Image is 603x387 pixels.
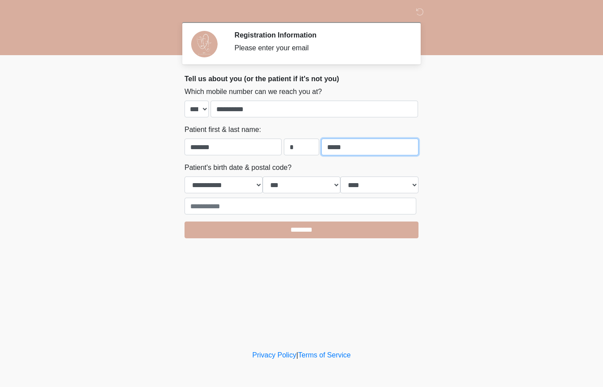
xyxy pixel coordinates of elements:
[185,124,261,135] label: Patient first & last name:
[253,351,297,359] a: Privacy Policy
[185,75,418,83] h2: Tell us about you (or the patient if it's not you)
[234,43,405,53] div: Please enter your email
[176,7,187,18] img: DM Studio Logo
[185,86,322,97] label: Which mobile number can we reach you at?
[298,351,350,359] a: Terms of Service
[185,162,291,173] label: Patient's birth date & postal code?
[296,351,298,359] a: |
[234,31,405,39] h2: Registration Information
[191,31,218,57] img: Agent Avatar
